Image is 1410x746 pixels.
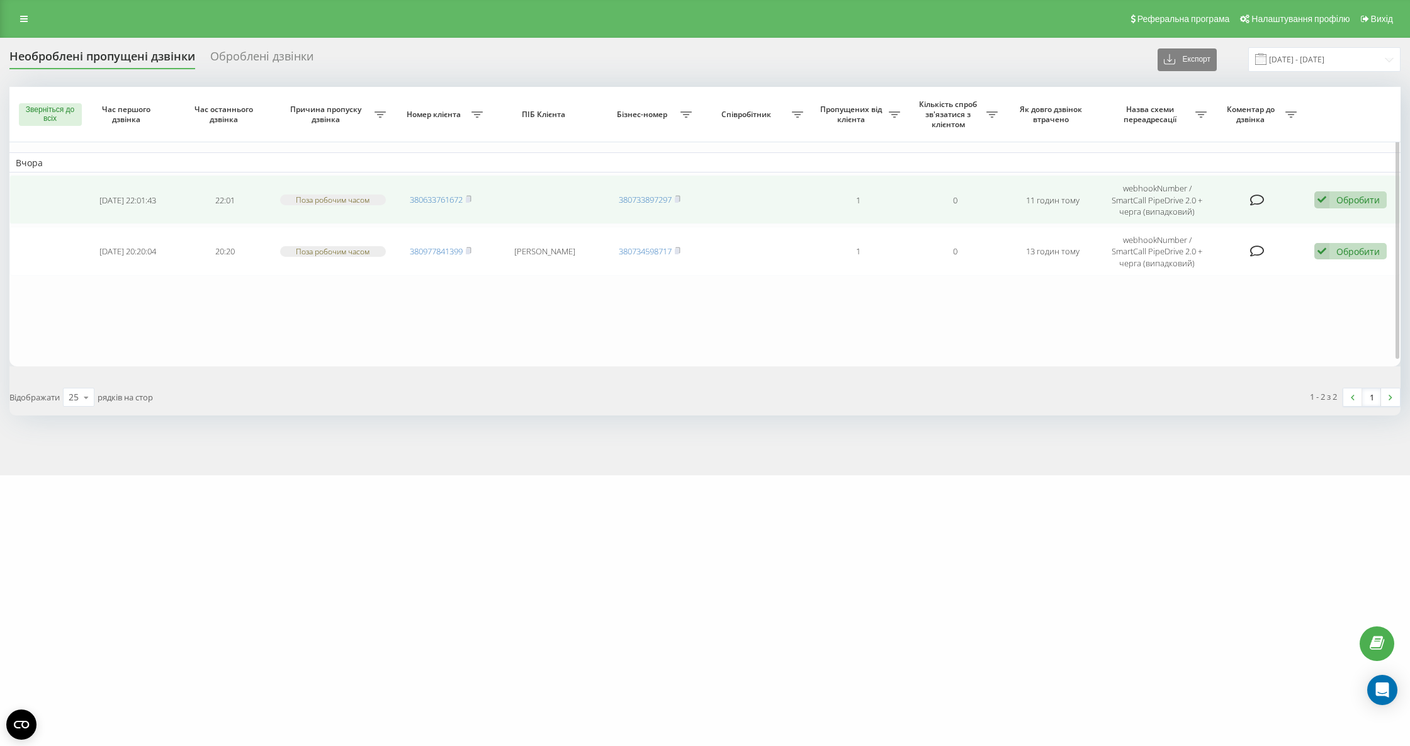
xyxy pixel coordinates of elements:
[1020,104,1082,125] font: Як довго дзвінок втрачено
[1336,246,1380,257] font: Обробити
[99,195,156,206] font: [DATE] 22:01:43
[953,195,957,206] font: 0
[1124,104,1176,125] font: Назва схеми переадресації
[16,157,43,169] font: Вчора
[1026,246,1080,257] font: 13 годин тому
[1112,234,1202,269] font: webhookNumber / SmartCall PipeDrive 2.0 + черга (випадковий)
[410,194,463,205] a: 380633761672
[26,105,74,123] font: Зверніться до всіх
[410,246,463,257] a: 380977841399
[953,246,957,257] font: 0
[215,195,235,206] font: 22:01
[721,109,771,120] font: Співробітник
[619,194,672,205] a: 380733897297
[102,104,150,125] font: Час першого дзвінка
[99,246,156,257] font: [DATE] 20:20:04
[1137,14,1230,24] font: Реферальна програма
[215,246,235,257] font: 20:20
[820,104,882,125] font: Пропущених від клієнта
[69,391,79,403] font: 25
[856,246,860,257] font: 1
[296,195,369,205] font: Поза робочим часом
[617,109,667,120] font: Бізнес-номер
[522,109,565,120] font: ПІБ Клієнта
[1026,195,1080,206] font: 11 годин тому
[290,104,361,125] font: Причина пропуску дзвінка
[1310,391,1337,402] font: 1 - 2 з 2
[210,48,313,64] font: Оброблені дзвінки
[195,104,253,125] font: Час останнього дзвінка
[1367,675,1397,705] div: Open Intercom Messenger
[296,246,369,257] font: Поза робочим часом
[619,246,672,257] a: 380734598717
[1158,48,1217,71] button: Експорт
[1370,392,1374,403] font: 1
[856,195,860,206] font: 1
[1371,14,1393,24] font: Вихід
[1112,183,1202,217] font: webhookNumber / SmartCall PipeDrive 2.0 + черга (випадковий)
[1227,104,1275,125] font: Коментар до дзвінка
[407,109,461,120] font: Номер клієнта
[919,99,977,129] font: Кількість спроб зв'язатися з клієнтом
[98,392,153,403] font: рядків на стор
[514,246,575,257] font: [PERSON_NAME]
[1336,194,1380,206] font: Обробити
[9,48,195,64] font: Необроблені пропущені дзвінки
[19,103,82,126] button: Зверніться до всіх
[1251,14,1350,24] font: Налаштування профілю
[6,709,37,740] button: Open CMP widget
[1183,55,1210,64] font: Експорт
[9,392,60,403] font: Відображати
